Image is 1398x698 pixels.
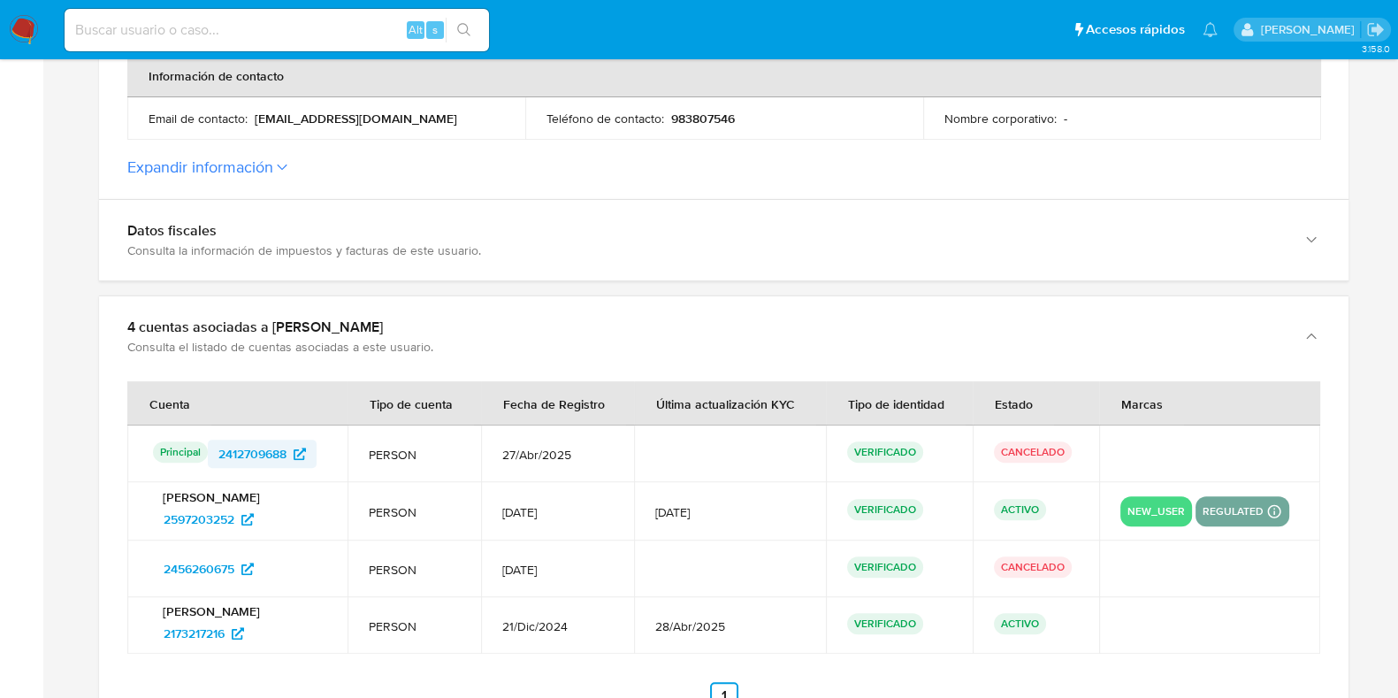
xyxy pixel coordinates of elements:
a: Notificaciones [1203,22,1218,37]
button: search-icon [446,18,482,42]
span: Alt [409,21,423,38]
span: s [432,21,438,38]
a: Salir [1366,20,1385,39]
input: Buscar usuario o caso... [65,19,489,42]
span: Accesos rápidos [1086,20,1185,39]
span: 3.158.0 [1361,42,1389,56]
p: camilafernanda.paredessaldano@mercadolibre.cl [1260,21,1360,38]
